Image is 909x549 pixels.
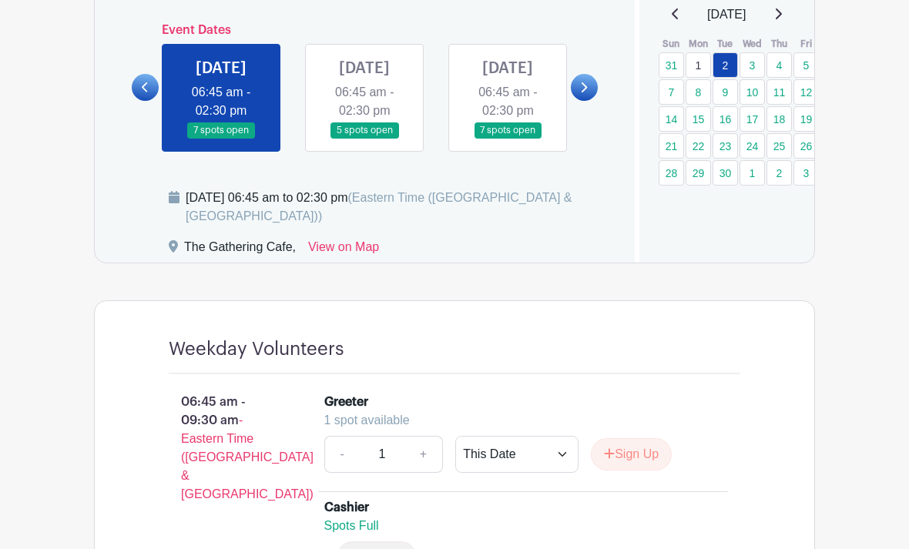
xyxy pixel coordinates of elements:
[739,37,766,52] th: Wed
[186,189,616,226] div: [DATE] 06:45 am to 02:30 pm
[766,80,792,105] a: 11
[404,437,443,474] a: +
[686,107,711,132] a: 15
[740,134,765,159] a: 24
[713,107,738,132] a: 16
[308,239,379,263] a: View on Map
[740,161,765,186] a: 1
[324,412,710,430] div: 1 spot available
[713,161,738,186] a: 30
[766,53,792,79] a: 4
[659,134,684,159] a: 21
[766,134,792,159] a: 25
[324,520,379,533] span: Spots Full
[793,53,819,79] a: 5
[686,134,711,159] a: 22
[740,107,765,132] a: 17
[144,387,300,511] p: 06:45 am - 09:30 am
[740,80,765,105] a: 10
[793,37,820,52] th: Fri
[159,24,571,38] h6: Event Dates
[713,53,738,79] a: 2
[169,339,344,361] h4: Weekday Volunteers
[324,393,368,412] div: Greeter
[181,414,314,501] span: - Eastern Time ([GEOGRAPHIC_DATA] & [GEOGRAPHIC_DATA])
[713,80,738,105] a: 9
[658,37,685,52] th: Sun
[659,80,684,105] a: 7
[659,107,684,132] a: 14
[766,107,792,132] a: 18
[659,161,684,186] a: 28
[686,53,711,79] a: 1
[793,134,819,159] a: 26
[712,37,739,52] th: Tue
[793,80,819,105] a: 12
[740,53,765,79] a: 3
[793,161,819,186] a: 3
[591,439,672,471] button: Sign Up
[766,37,793,52] th: Thu
[686,80,711,105] a: 8
[324,437,360,474] a: -
[685,37,712,52] th: Mon
[686,161,711,186] a: 29
[324,499,369,517] div: Cashier
[184,239,296,263] div: The Gathering Cafe,
[659,53,684,79] a: 31
[713,134,738,159] a: 23
[707,6,746,25] span: [DATE]
[793,107,819,132] a: 19
[766,161,792,186] a: 2
[186,192,572,223] span: (Eastern Time ([GEOGRAPHIC_DATA] & [GEOGRAPHIC_DATA]))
